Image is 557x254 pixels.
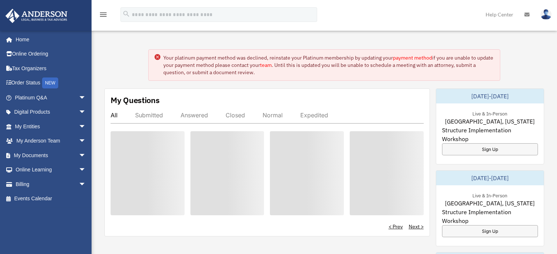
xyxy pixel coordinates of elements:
[442,225,538,237] a: Sign Up
[442,126,538,143] span: Structure Implementation Workshop
[5,134,97,148] a: My Anderson Teamarrow_drop_down
[467,109,513,117] div: Live & In-Person
[409,223,424,230] a: Next >
[300,111,328,119] div: Expedited
[99,10,108,19] i: menu
[79,163,93,178] span: arrow_drop_down
[79,134,93,149] span: arrow_drop_down
[226,111,245,119] div: Closed
[5,76,97,91] a: Order StatusNEW
[79,90,93,105] span: arrow_drop_down
[5,32,93,47] a: Home
[135,111,163,119] div: Submitted
[99,13,108,19] a: menu
[3,9,70,23] img: Anderson Advisors Platinum Portal
[5,105,97,120] a: Digital Productsarrow_drop_down
[436,89,544,103] div: [DATE]-[DATE]
[42,77,58,88] div: NEW
[79,105,93,120] span: arrow_drop_down
[467,191,513,199] div: Live & In-Person
[79,119,93,134] span: arrow_drop_down
[181,111,208,119] div: Answered
[5,119,97,134] a: My Entitiesarrow_drop_down
[5,177,97,192] a: Billingarrow_drop_down
[5,90,97,105] a: Platinum Q&Aarrow_drop_down
[5,47,97,61] a: Online Ordering
[393,54,432,61] a: payment method
[442,208,538,225] span: Structure Implementation Workshop
[263,111,283,119] div: Normal
[111,111,118,119] div: All
[122,10,130,18] i: search
[5,163,97,177] a: Online Learningarrow_drop_down
[436,171,544,185] div: [DATE]-[DATE]
[79,148,93,163] span: arrow_drop_down
[541,9,552,20] img: User Pic
[445,117,535,126] span: [GEOGRAPHIC_DATA], [US_STATE]
[5,192,97,206] a: Events Calendar
[163,54,494,76] div: Your platinum payment method was declined, reinstate your Platinum membership by updating your if...
[442,143,538,155] a: Sign Up
[260,62,272,68] a: team
[79,177,93,192] span: arrow_drop_down
[5,148,97,163] a: My Documentsarrow_drop_down
[5,61,97,76] a: Tax Organizers
[445,199,535,208] span: [GEOGRAPHIC_DATA], [US_STATE]
[111,95,160,106] div: My Questions
[389,223,403,230] a: < Prev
